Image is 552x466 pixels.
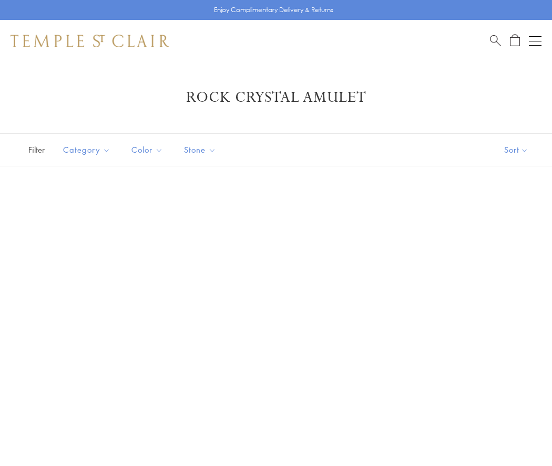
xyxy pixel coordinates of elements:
[490,34,501,47] a: Search
[179,143,224,156] span: Stone
[11,35,169,47] img: Temple St. Clair
[481,134,552,166] button: Show sort by
[510,34,520,47] a: Open Shopping Bag
[126,143,171,156] span: Color
[26,88,526,107] h1: Rock Crystal Amulet
[55,138,118,162] button: Category
[176,138,224,162] button: Stone
[214,5,333,15] p: Enjoy Complimentary Delivery & Returns
[58,143,118,156] span: Category
[124,138,171,162] button: Color
[529,35,541,47] button: Open navigation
